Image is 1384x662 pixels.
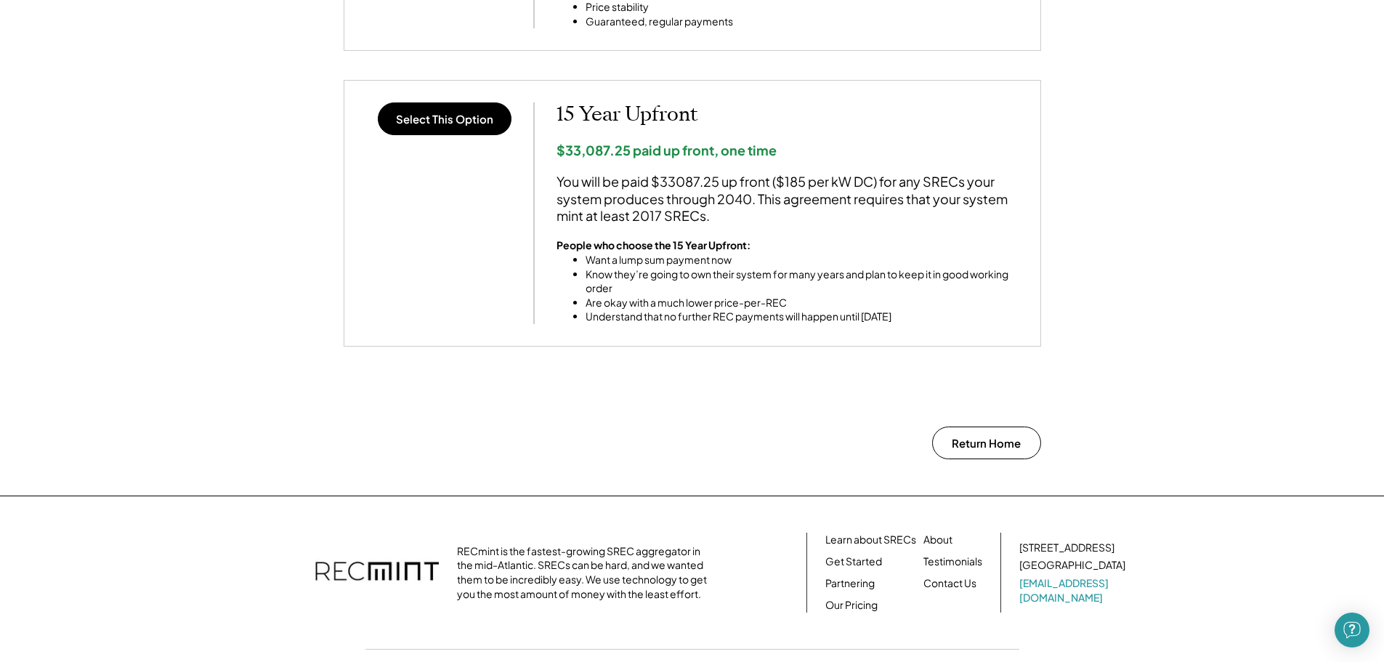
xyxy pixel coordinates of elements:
[586,296,1019,310] li: Are okay with a much lower price-per-REC
[923,576,976,591] a: Contact Us
[825,598,878,613] a: Our Pricing
[586,253,1019,267] li: Want a lump sum payment now
[315,547,439,598] img: recmint-logotype%403x.png
[378,102,511,135] button: Select This Option
[586,15,769,29] li: Guaranteed, regular payments
[557,142,1019,158] div: $33,087.25 paid up front, one time
[825,533,916,547] a: Learn about SRECs
[586,310,1019,324] li: Understand that no further REC payments will happen until [DATE]
[825,576,875,591] a: Partnering
[557,173,1019,224] div: You will be paid $33087.25 up front ($185 per kW DC) for any SRECs your system produces through 2...
[586,267,1019,296] li: Know they’re going to own their system for many years and plan to keep it in good working order
[557,238,750,251] strong: People who choose the 15 Year Upfront:
[1019,576,1128,605] a: [EMAIL_ADDRESS][DOMAIN_NAME]
[1019,558,1125,573] div: [GEOGRAPHIC_DATA]
[923,554,982,569] a: Testimonials
[932,427,1041,459] button: Return Home
[557,102,1019,127] h2: 15 Year Upfront
[1335,613,1369,647] div: Open Intercom Messenger
[923,533,952,547] a: About
[825,554,882,569] a: Get Started
[1019,541,1114,555] div: [STREET_ADDRESS]
[457,544,715,601] div: RECmint is the fastest-growing SREC aggregator in the mid-Atlantic. SRECs can be hard, and we wan...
